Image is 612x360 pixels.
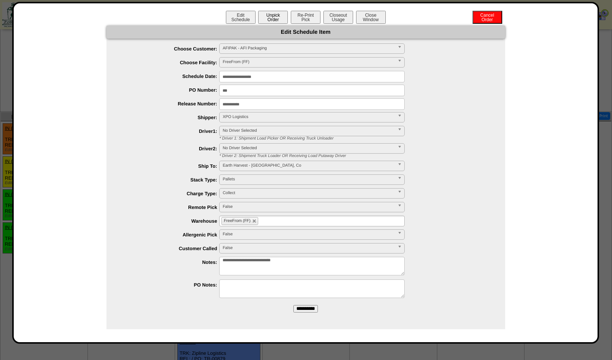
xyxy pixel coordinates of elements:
label: PO Notes: [121,282,220,288]
label: Remote Pick [121,204,220,210]
span: False [223,230,395,239]
button: UnpickOrder [258,11,288,24]
label: Shipper: [121,115,220,120]
span: No Driver Selected [223,126,395,135]
button: CancelOrder [473,11,502,24]
div: * Driver 2: Shipment Truck Loader OR Receiving Load Putaway Driver [214,154,505,158]
span: Pallets [223,175,395,184]
button: Re-PrintPick [291,11,320,24]
label: Customer Called [121,246,220,251]
label: Choose Facility: [121,60,220,65]
label: Choose Customer: [121,46,220,52]
label: Driver2: [121,146,220,151]
label: Driver1: [121,128,220,134]
label: Stack Type: [121,177,220,183]
label: Warehouse [121,218,220,224]
button: EditSchedule [226,11,256,24]
span: Earth Harvest - [GEOGRAPHIC_DATA], Co [223,161,395,170]
span: No Driver Selected [223,144,395,153]
button: CloseoutUsage [323,11,353,24]
span: FreeFrom (FF) [224,219,250,223]
label: Schedule Date: [121,73,220,79]
span: FreeFrom (FF) [223,58,395,66]
label: PO Number: [121,87,220,93]
span: XPO Logistics [223,112,395,121]
label: Notes: [121,259,220,265]
label: Ship To: [121,163,220,169]
span: False [223,243,395,252]
span: Collect [223,189,395,197]
button: CloseWindow [356,11,386,24]
span: False [223,202,395,211]
label: Allergenic Pick [121,232,220,238]
div: Edit Schedule Item [106,26,505,39]
a: CloseWindow [355,17,386,22]
label: Charge Type: [121,191,220,196]
div: * Driver 1: Shipment Load Picker OR Receiving Truck Unloader [214,136,505,141]
span: AFIPAK - AFI Packaging [223,44,395,53]
label: Release Number: [121,101,220,107]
